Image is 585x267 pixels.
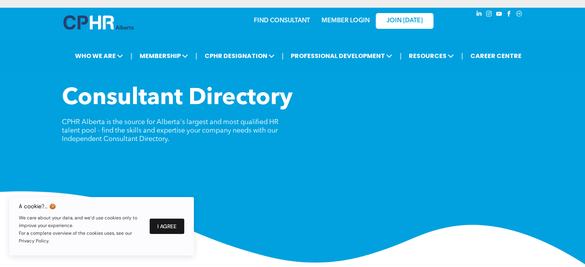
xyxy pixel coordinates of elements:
span: CPHR Alberta is the source for Alberta's largest and most qualified HR talent pool - find the ski... [62,119,278,143]
a: facebook [505,10,513,20]
li: | [282,48,284,64]
a: MEMBER LOGIN [322,18,370,24]
button: I Agree [150,219,184,234]
span: WHO WE ARE [73,49,125,63]
h6: A cookie?.. 🍪 [19,203,142,209]
a: CAREER CENTRE [468,49,524,63]
span: Consultant Directory [62,87,293,110]
p: We care about your data, and we’d use cookies only to improve your experience. For a complete ove... [19,214,142,245]
span: PROFESSIONAL DEVELOPMENT [288,49,395,63]
li: | [461,48,463,64]
span: JOIN [DATE] [387,17,423,25]
a: linkedin [475,10,483,20]
a: instagram [485,10,493,20]
span: CPHR DESIGNATION [202,49,277,63]
span: RESOURCES [407,49,456,63]
img: A blue and white logo for cp alberta [63,15,133,30]
a: JOIN [DATE] [376,13,433,29]
li: | [400,48,402,64]
li: | [195,48,197,64]
a: Social network [515,10,523,20]
li: | [130,48,132,64]
a: FIND CONSULTANT [254,18,310,24]
span: MEMBERSHIP [137,49,190,63]
a: youtube [495,10,503,20]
